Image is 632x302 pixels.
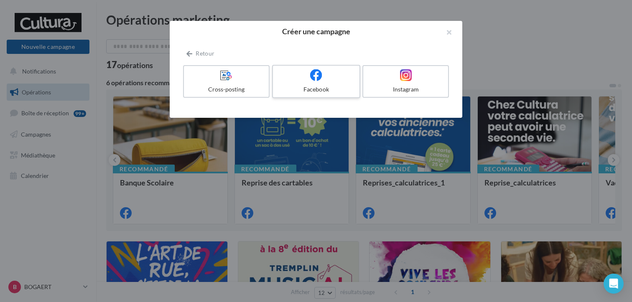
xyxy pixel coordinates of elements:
[183,28,449,35] h2: Créer une campagne
[276,85,356,94] div: Facebook
[367,85,445,94] div: Instagram
[183,48,218,58] button: Retour
[604,274,624,294] div: Open Intercom Messenger
[187,85,265,94] div: Cross-posting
